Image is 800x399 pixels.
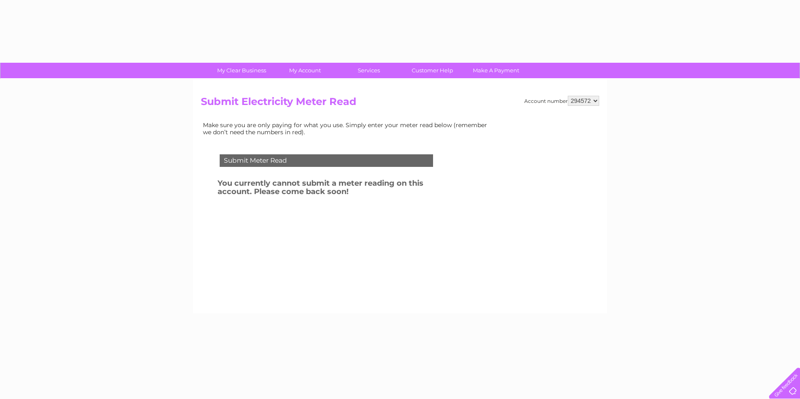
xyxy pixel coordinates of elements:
[201,120,494,137] td: Make sure you are only paying for what you use. Simply enter your meter read below (remember we d...
[462,63,531,78] a: Make A Payment
[398,63,467,78] a: Customer Help
[334,63,403,78] a: Services
[218,177,455,200] h3: You currently cannot submit a meter reading on this account. Please come back soon!
[271,63,340,78] a: My Account
[524,96,599,106] div: Account number
[201,96,599,112] h2: Submit Electricity Meter Read
[207,63,276,78] a: My Clear Business
[220,154,433,167] div: Submit Meter Read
